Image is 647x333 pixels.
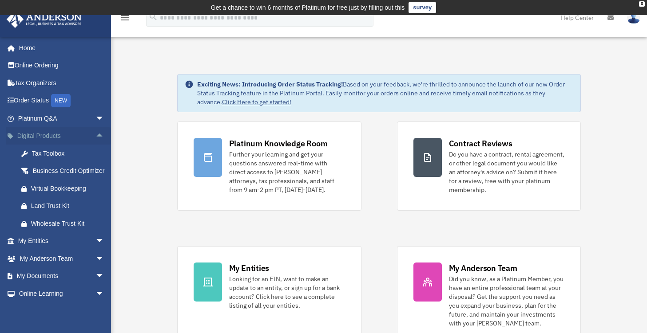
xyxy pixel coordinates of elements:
div: Did you know, as a Platinum Member, you have an entire professional team at your disposal? Get th... [449,274,565,328]
img: Anderson Advisors Platinum Portal [4,11,84,28]
strong: Exciting News: Introducing Order Status Tracking! [197,80,343,88]
a: Platinum Knowledge Room Further your learning and get your questions answered real-time with dire... [177,121,361,211]
i: search [148,12,158,22]
div: Wholesale Trust Kit [31,218,107,229]
a: menu [120,16,131,23]
div: Looking for an EIN, want to make an update to an entity, or sign up for a bank account? Click her... [229,274,345,310]
a: Digital Productsarrow_drop_up [6,127,118,145]
a: Platinum Q&Aarrow_drop_down [6,110,118,127]
a: My Entitiesarrow_drop_down [6,232,118,250]
a: Tax Toolbox [12,145,118,162]
div: Tax Toolbox [31,148,107,159]
div: My Anderson Team [449,262,517,274]
span: arrow_drop_down [95,110,113,128]
span: arrow_drop_down [95,267,113,286]
div: Do you have a contract, rental agreement, or other legal document you would like an attorney's ad... [449,150,565,194]
div: Get a chance to win 6 months of Platinum for free just by filling out this [211,2,405,13]
a: My Documentsarrow_drop_down [6,267,118,285]
a: Home [6,39,113,57]
a: Wholesale Trust Kit [12,215,118,232]
div: Further your learning and get your questions answered real-time with direct access to [PERSON_NAM... [229,150,345,194]
span: arrow_drop_down [95,250,113,268]
div: Virtual Bookkeeping [31,183,107,194]
div: NEW [51,94,71,107]
a: Contract Reviews Do you have a contract, rental agreement, or other legal document you would like... [397,121,581,211]
div: My Entities [229,262,269,274]
a: My Anderson Teamarrow_drop_down [6,250,118,267]
span: arrow_drop_up [95,127,113,145]
div: Contract Reviews [449,138,512,149]
div: Land Trust Kit [31,200,107,212]
i: menu [120,12,131,23]
a: Billingarrow_drop_down [6,302,118,320]
a: Virtual Bookkeeping [12,180,118,197]
span: arrow_drop_down [95,302,113,321]
div: Based on your feedback, we're thrilled to announce the launch of our new Order Status Tracking fe... [197,80,574,106]
a: Business Credit Optimizer [12,162,118,180]
a: Tax Organizers [6,74,118,92]
span: arrow_drop_down [95,285,113,303]
a: survey [409,2,436,13]
a: Land Trust Kit [12,197,118,215]
a: Online Learningarrow_drop_down [6,285,118,302]
a: Order StatusNEW [6,92,118,110]
span: arrow_drop_down [95,232,113,251]
img: User Pic [627,11,640,24]
a: Online Ordering [6,57,118,74]
div: close [639,1,645,7]
a: Click Here to get started! [222,98,291,106]
div: Platinum Knowledge Room [229,138,328,149]
div: Business Credit Optimizer [31,165,107,176]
